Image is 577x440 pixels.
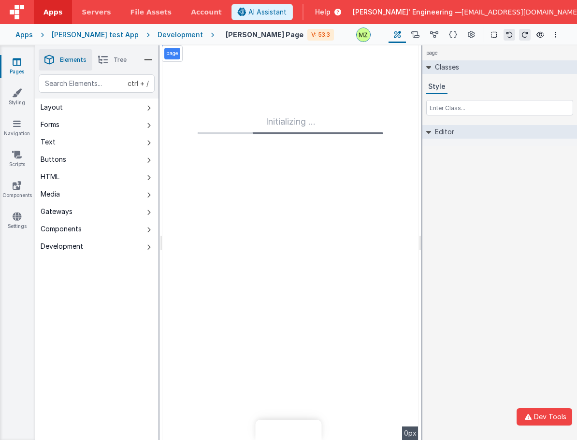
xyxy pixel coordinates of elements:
[426,80,447,94] button: Style
[550,29,562,41] button: Options
[353,7,462,17] span: [PERSON_NAME]' Engineering —
[307,29,334,41] div: V: 53.3
[426,100,573,115] input: Enter Class...
[35,220,159,238] button: Components
[231,4,293,20] button: AI Assistant
[198,115,383,134] div: Initializing ...
[517,408,572,426] button: Dev Tools
[35,133,159,151] button: Text
[256,420,322,440] iframe: Marker.io feedback button
[41,189,60,199] div: Media
[39,74,155,93] input: Search Elements...
[35,116,159,133] button: Forms
[41,155,66,164] div: Buttons
[41,172,59,182] div: HTML
[248,7,287,17] span: AI Assistant
[114,56,127,64] span: Tree
[226,30,303,40] h4: [PERSON_NAME] Page
[15,30,33,40] div: Apps
[41,120,59,129] div: Forms
[35,151,159,168] button: Buttons
[128,79,138,88] div: ctrl
[35,99,159,116] button: Layout
[82,7,111,17] span: Servers
[162,45,418,440] div: -->
[41,207,72,216] div: Gateways
[35,168,159,185] button: HTML
[357,28,370,42] img: e6f0a7b3287e646a671e5b5b3f58e766
[35,203,159,220] button: Gateways
[35,238,159,255] button: Development
[41,102,63,112] div: Layout
[130,7,172,17] span: File Assets
[41,241,83,251] div: Development
[431,125,454,139] h2: Editor
[43,7,62,17] span: Apps
[35,185,159,203] button: Media
[41,137,56,147] div: Text
[422,45,442,60] h4: page
[166,50,178,57] p: page
[41,224,82,234] div: Components
[60,56,87,64] span: Elements
[158,30,203,40] div: Development
[431,60,459,74] h2: Classes
[128,74,149,93] span: + /
[52,30,139,40] div: [PERSON_NAME] test App
[402,426,418,440] div: 0px
[315,7,331,17] span: Help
